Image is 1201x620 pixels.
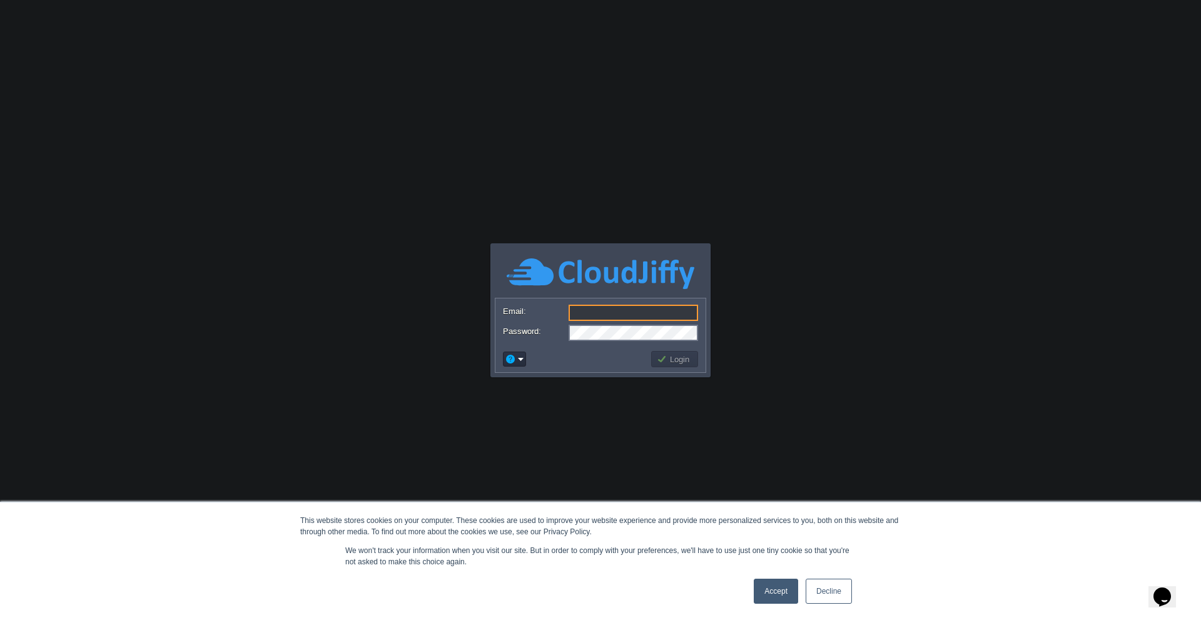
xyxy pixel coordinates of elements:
p: We won't track your information when you visit our site. But in order to comply with your prefere... [345,545,856,567]
img: CloudJiffy [507,257,694,291]
iframe: chat widget [1148,570,1188,607]
label: Email: [503,305,567,318]
a: Accept [754,579,798,604]
label: Password: [503,325,567,338]
div: This website stores cookies on your computer. These cookies are used to improve your website expe... [300,515,901,537]
a: Decline [806,579,852,604]
button: Login [657,353,693,365]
